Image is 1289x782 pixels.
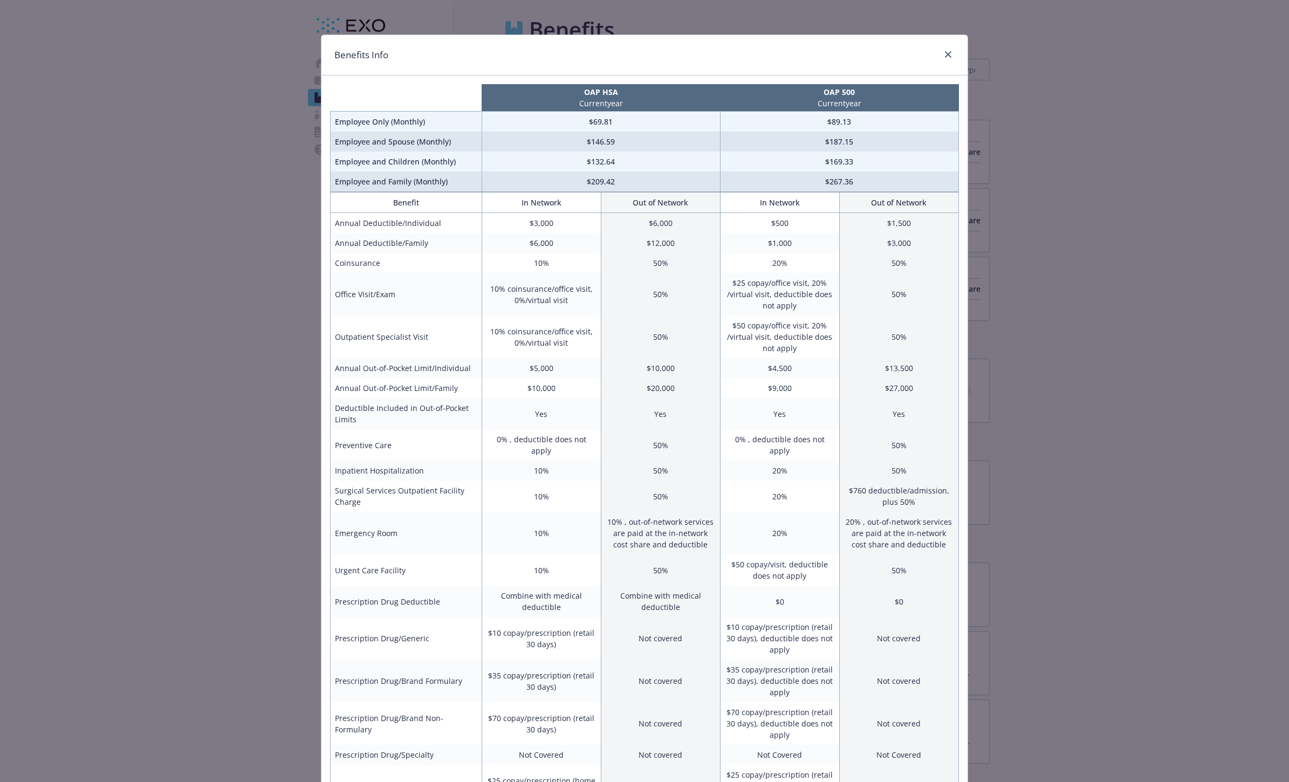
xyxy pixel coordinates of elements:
[482,152,720,172] td: $132.64
[601,358,720,378] td: $10,000
[720,112,958,132] td: $89.13
[331,358,482,378] td: Annual Out-of-Pocket Limit/Individual
[720,315,839,358] td: $50 copay/office visit, 20% /virtual visit, deductible does not apply
[601,429,720,461] td: 50%
[839,554,958,586] td: 50%
[601,378,720,398] td: $20,000
[331,152,482,172] td: Employee and Children (Monthly)
[482,378,601,398] td: $10,000
[484,98,718,109] p: Current year
[331,512,482,554] td: Emergency Room
[722,86,956,98] p: OAP 500
[331,315,482,358] td: Outpatient Specialist Visit
[482,554,601,586] td: 10%
[601,253,720,273] td: 50%
[839,660,958,702] td: Not covered
[482,660,601,702] td: $35 copay/prescription (retail 30 days)
[720,512,839,554] td: 20%
[720,617,839,660] td: $10 copay/prescription (retail 30 days), deductible does not apply
[839,233,958,253] td: $3,000
[482,358,601,378] td: $5,000
[482,213,601,234] td: $3,000
[331,193,482,213] th: Benefit
[331,461,482,481] td: Inpatient Hospitalization
[482,481,601,512] td: 10%
[720,660,839,702] td: $35 copay/prescription (retail 30 days), deductible does not apply
[720,193,839,213] th: In Network
[482,112,720,132] td: $69.81
[720,554,839,586] td: $50 copay/visit, deductible does not apply
[720,378,839,398] td: $9,000
[720,481,839,512] td: 20%
[601,512,720,554] td: 10% , out-of-network services are paid at the in-network cost share and deductible
[331,84,482,112] th: intentionally left blank
[720,358,839,378] td: $4,500
[482,702,601,745] td: $70 copay/prescription (retail 30 days)
[331,233,482,253] td: Annual Deductible/Family
[839,481,958,512] td: $760 deductible/admission, plus 50%
[331,702,482,745] td: Prescription Drug/Brand Non-Formulary
[720,586,839,617] td: $0
[482,398,601,429] td: Yes
[331,429,482,461] td: Preventive Care
[839,398,958,429] td: Yes
[601,586,720,617] td: Combine with medical deductible
[839,253,958,273] td: 50%
[482,273,601,315] td: 10% coinsurance/office visit, 0%/virtual visit
[942,48,955,61] a: close
[331,745,482,765] td: Prescription Drug/Specialty
[839,512,958,554] td: 20% , out-of-network services are paid at the in-network cost share and deductible
[601,660,720,702] td: Not covered
[601,554,720,586] td: 50%
[839,429,958,461] td: 50%
[331,617,482,660] td: Prescription Drug/Generic
[331,253,482,273] td: Coinsurance
[720,461,839,481] td: 20%
[482,617,601,660] td: $10 copay/prescription (retail 30 days)
[839,378,958,398] td: $27,000
[839,213,958,234] td: $1,500
[601,398,720,429] td: Yes
[601,193,720,213] th: Out of Network
[331,660,482,702] td: Prescription Drug/Brand Formulary
[601,273,720,315] td: 50%
[331,213,482,234] td: Annual Deductible/Individual
[839,745,958,765] td: Not Covered
[601,481,720,512] td: 50%
[720,233,839,253] td: $1,000
[331,481,482,512] td: Surgical Services Outpatient Facility Charge
[720,172,958,192] td: $267.36
[720,429,839,461] td: 0% , deductible does not apply
[484,86,718,98] p: OAP HSA
[331,398,482,429] td: Deductible Included in Out-of-Pocket Limits
[482,512,601,554] td: 10%
[334,48,388,62] h1: Benefits Info
[331,586,482,617] td: Prescription Drug Deductible
[331,378,482,398] td: Annual Out-of-Pocket Limit/Family
[482,233,601,253] td: $6,000
[601,617,720,660] td: Not covered
[839,193,958,213] th: Out of Network
[331,273,482,315] td: Office Visit/Exam
[482,315,601,358] td: 10% coinsurance/office visit, 0%/virtual visit
[331,554,482,586] td: Urgent Care Facility
[601,213,720,234] td: $6,000
[720,702,839,745] td: $70 copay/prescription (retail 30 days), deductible does not apply
[482,745,601,765] td: Not Covered
[839,273,958,315] td: 50%
[601,745,720,765] td: Not covered
[720,132,958,152] td: $187.15
[720,152,958,172] td: $169.33
[720,213,839,234] td: $500
[601,702,720,745] td: Not covered
[839,461,958,481] td: 50%
[331,172,482,192] td: Employee and Family (Monthly)
[839,315,958,358] td: 50%
[482,461,601,481] td: 10%
[331,132,482,152] td: Employee and Spouse (Monthly)
[482,429,601,461] td: 0% , deductible does not apply
[720,745,839,765] td: Not Covered
[720,398,839,429] td: Yes
[601,315,720,358] td: 50%
[839,586,958,617] td: $0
